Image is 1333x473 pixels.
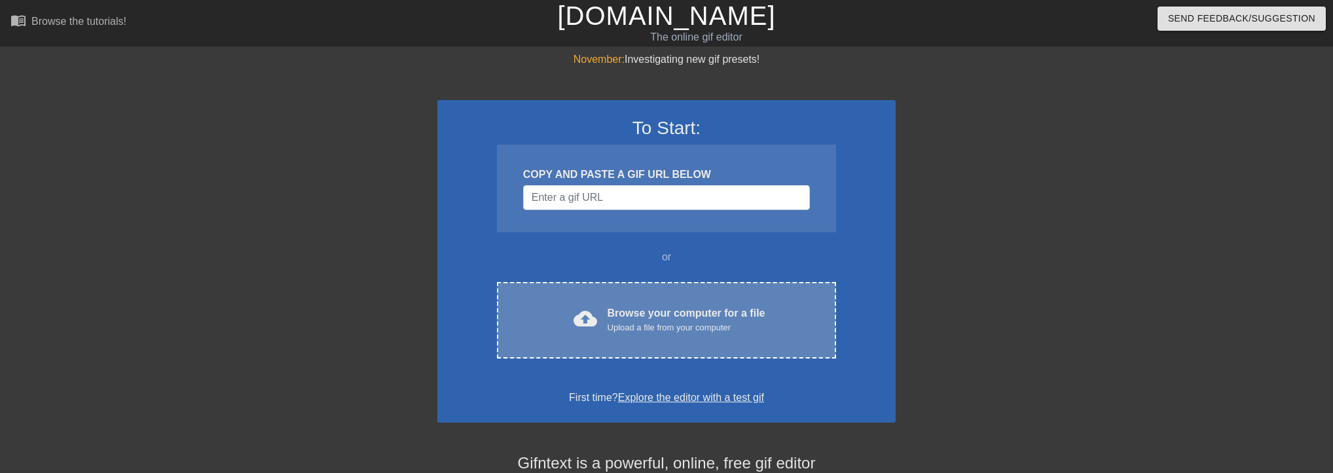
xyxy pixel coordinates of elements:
div: Browse your computer for a file [608,306,765,334]
a: Explore the editor with a test gif [618,392,764,403]
span: November: [574,54,625,65]
div: or [471,249,862,265]
a: [DOMAIN_NAME] [557,1,775,30]
span: menu_book [10,12,26,28]
div: COPY AND PASTE A GIF URL BELOW [523,167,810,183]
div: First time? [454,390,879,406]
h3: To Start: [454,117,879,139]
button: Send Feedback/Suggestion [1158,7,1326,31]
h4: Gifntext is a powerful, online, free gif editor [437,454,896,473]
span: Send Feedback/Suggestion [1168,10,1315,27]
span: cloud_upload [574,307,597,330]
div: Upload a file from your computer [608,321,765,334]
div: The online gif editor [451,29,942,45]
div: Investigating new gif presets! [437,52,896,67]
input: Username [523,185,810,210]
a: Browse the tutorials! [10,12,126,33]
div: Browse the tutorials! [31,16,126,27]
